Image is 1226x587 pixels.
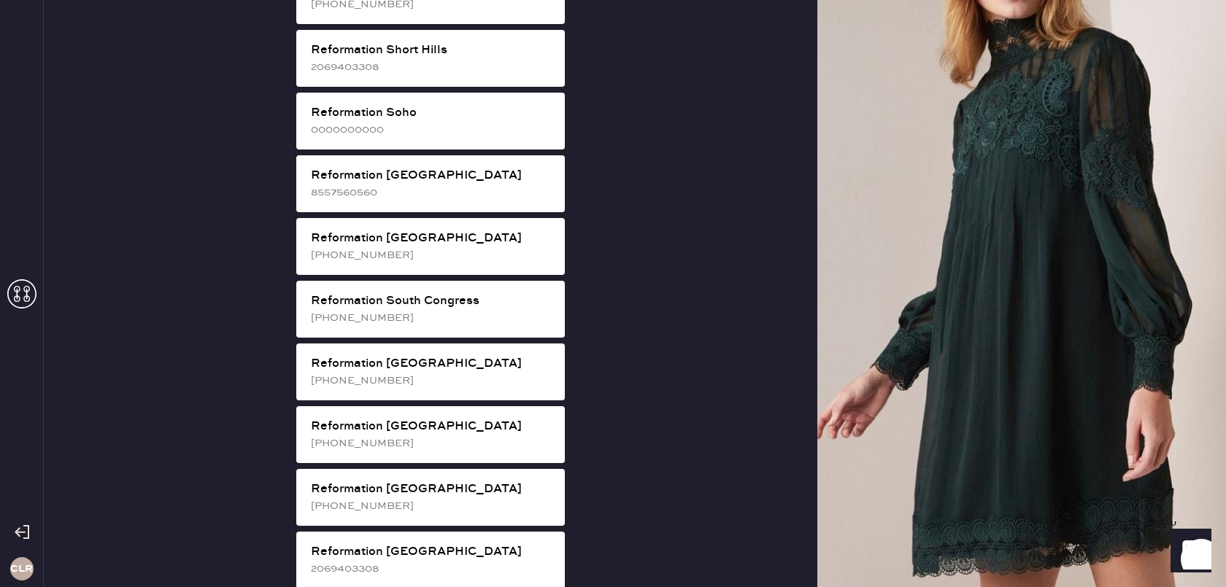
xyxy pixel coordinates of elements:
div: Reformation [GEOGRAPHIC_DATA] [311,230,553,247]
div: [PHONE_NUMBER] [311,247,553,263]
iframe: Front Chat [1157,521,1219,584]
div: Reformation Short Hills [311,42,553,59]
div: Reformation [GEOGRAPHIC_DATA] [311,543,553,561]
div: 2069403308 [311,59,553,75]
div: Reformation [GEOGRAPHIC_DATA] [311,418,553,435]
h3: CLR [10,564,33,574]
div: Reformation South Congress [311,292,553,310]
div: [PHONE_NUMBER] [311,310,553,326]
div: Reformation [GEOGRAPHIC_DATA] [311,167,553,184]
div: [PHONE_NUMBER] [311,498,553,514]
div: Reformation [GEOGRAPHIC_DATA] [311,481,553,498]
div: [PHONE_NUMBER] [311,435,553,451]
div: 0000000000 [311,122,553,138]
div: Reformation Soho [311,104,553,122]
div: 8557560560 [311,184,553,201]
div: 2069403308 [311,561,553,577]
div: [PHONE_NUMBER] [311,373,553,389]
div: Reformation [GEOGRAPHIC_DATA] [311,355,553,373]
